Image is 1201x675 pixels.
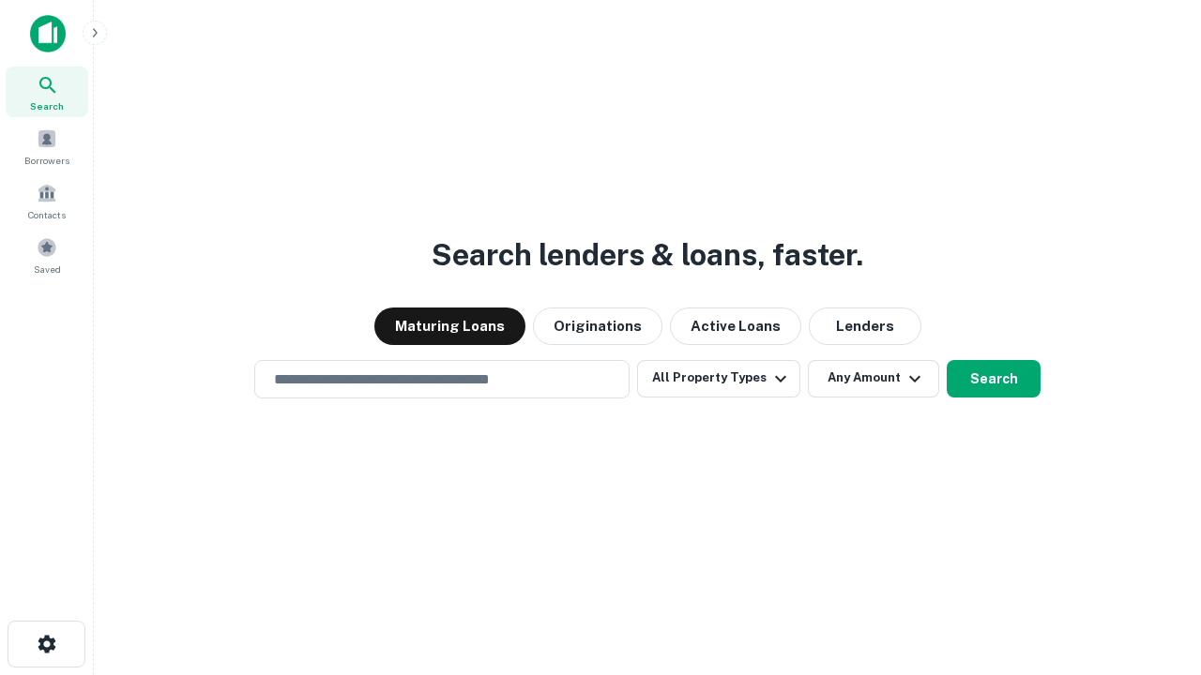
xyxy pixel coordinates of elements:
[432,232,863,277] h3: Search lenders & loans, faster.
[670,307,801,345] button: Active Loans
[374,307,525,345] button: Maturing Loans
[808,360,939,397] button: Any Amount
[947,360,1041,397] button: Search
[6,230,88,280] a: Saved
[809,307,921,345] button: Lenders
[637,360,800,397] button: All Property Types
[6,67,88,117] a: Search
[6,121,88,172] a: Borrowers
[6,175,88,226] a: Contacts
[34,262,61,277] span: Saved
[1107,465,1201,555] iframe: Chat Widget
[28,207,66,222] span: Contacts
[24,153,69,168] span: Borrowers
[30,15,66,52] img: capitalize-icon.png
[533,307,662,345] button: Originations
[30,98,64,113] span: Search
